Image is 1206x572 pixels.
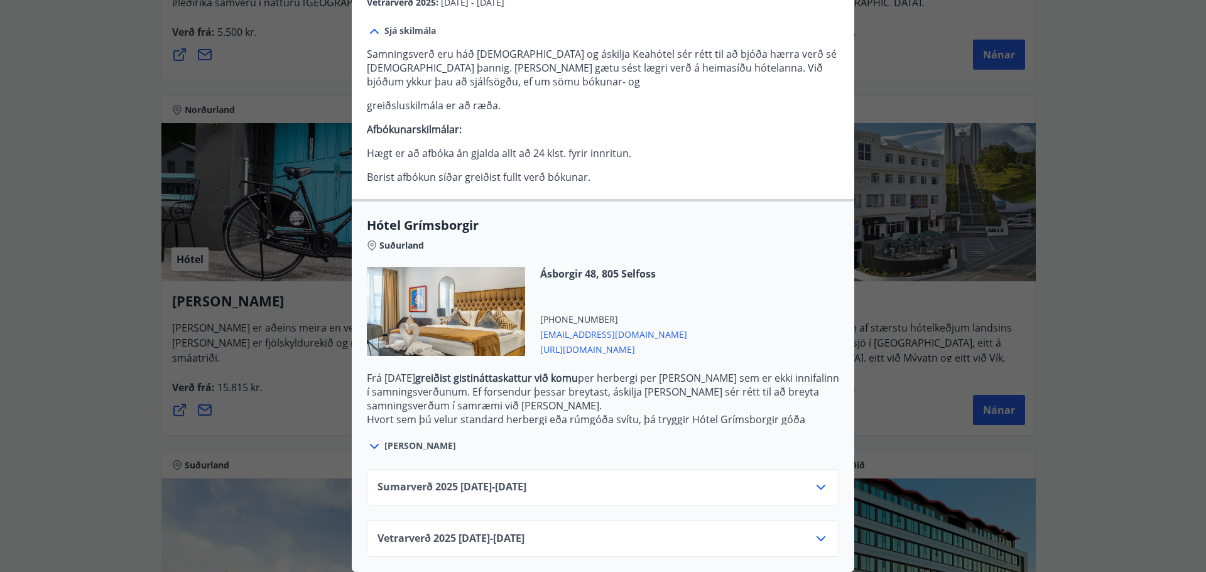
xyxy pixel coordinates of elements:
[384,24,436,37] span: Sjá skilmála
[379,239,424,252] span: Suðurland
[367,170,839,184] p: Berist afbókun síðar greiðist fullt verð bókunar.
[367,99,839,112] p: greiðsluskilmála er að ræða.
[367,47,839,89] p: Samningsverð eru háð [DEMOGRAPHIC_DATA] og áskilja Keahótel sér rétt til að bjóða hærra verð sé [...
[540,267,687,281] span: Ásborgir 48, 805 Selfoss
[367,217,839,234] span: Hótel Grímsborgir
[367,146,839,160] p: Hægt er að afbóka án gjalda allt að 24 klst. fyrir innritun.
[367,122,462,136] strong: Afbókunarskilmálar:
